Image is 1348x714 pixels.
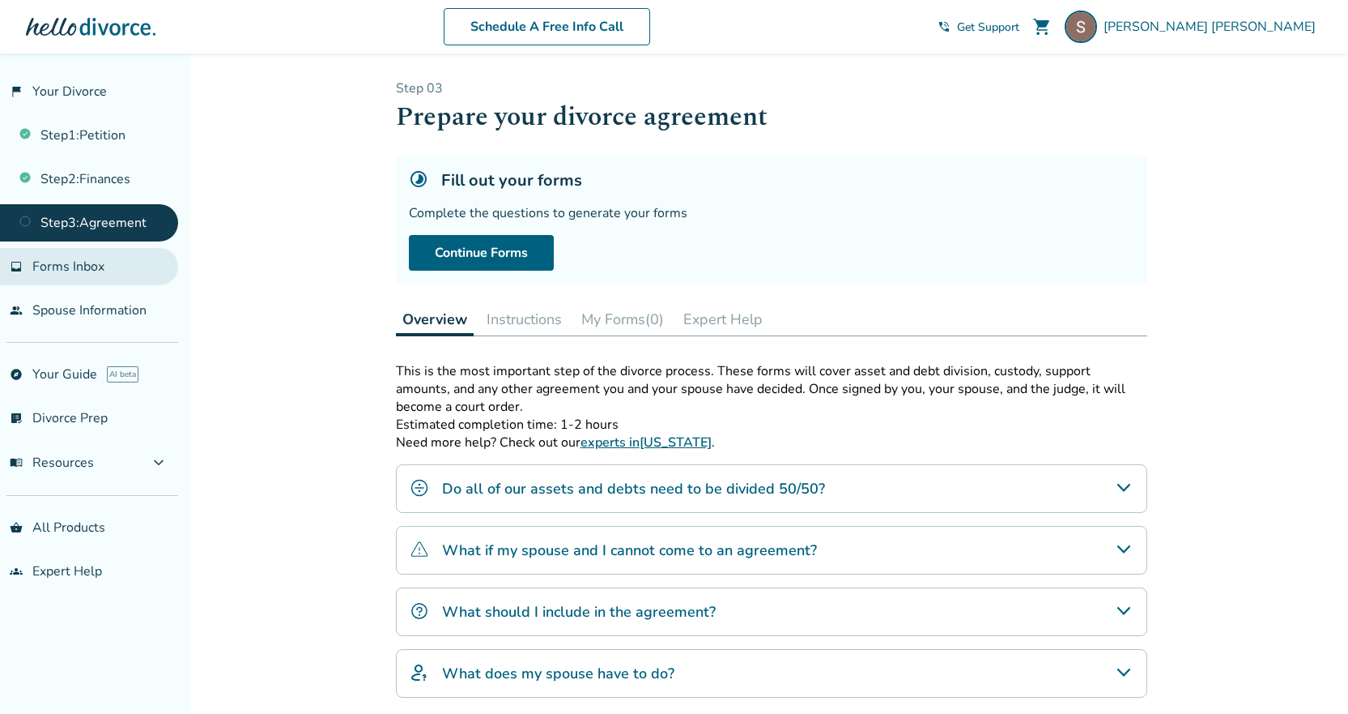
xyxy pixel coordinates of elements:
[410,540,429,559] img: What if my spouse and I cannot come to an agreement?
[575,303,670,336] button: My Forms(0)
[409,235,554,271] a: Continue Forms
[396,434,1147,451] p: Need more help? Check out our .
[1267,636,1348,714] iframe: Chat Widget
[677,303,769,336] button: Expert Help
[396,79,1147,97] p: Step 0 3
[10,304,23,317] span: people
[10,85,23,98] span: flag_2
[10,412,23,425] span: list_alt_check
[396,97,1147,137] h1: Prepare your divorce agreement
[396,362,1147,416] p: This is the most important step of the divorce process. These forms will cover asset and debt div...
[1103,18,1322,36] span: [PERSON_NAME] [PERSON_NAME]
[442,663,674,684] h4: What does my spouse have to do?
[480,303,568,336] button: Instructions
[410,601,429,621] img: What should I include in the agreement?
[396,649,1147,698] div: What does my spouse have to do?
[10,454,94,472] span: Resources
[396,588,1147,636] div: What should I include in the agreement?
[410,663,429,682] img: What does my spouse have to do?
[1032,17,1052,36] span: shopping_cart
[580,434,712,451] a: experts in[US_STATE]
[957,19,1019,35] span: Get Support
[10,368,23,381] span: explore
[409,204,1134,222] div: Complete the questions to generate your forms
[444,8,650,45] a: Schedule A Free Info Call
[396,416,1147,434] p: Estimated completion time: 1-2 hours
[32,258,104,276] span: Forms Inbox
[410,478,429,498] img: Do all of our assets and debts need to be divided 50/50?
[10,456,23,469] span: menu_book
[938,19,1019,35] a: phone_in_talkGet Support
[442,540,817,561] h4: What if my spouse and I cannot come to an agreement?
[10,565,23,578] span: groups
[938,20,950,33] span: phone_in_talk
[441,169,582,191] h5: Fill out your forms
[396,464,1147,513] div: Do all of our assets and debts need to be divided 50/50?
[396,303,474,336] button: Overview
[396,526,1147,575] div: What if my spouse and I cannot come to an agreement?
[149,453,168,472] span: expand_more
[442,601,716,622] h4: What should I include in the agreement?
[442,478,825,499] h4: Do all of our assets and debts need to be divided 50/50?
[1065,11,1097,43] img: Shaniece Atkinson
[10,521,23,534] span: shopping_basket
[107,366,138,383] span: AI beta
[10,260,23,273] span: inbox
